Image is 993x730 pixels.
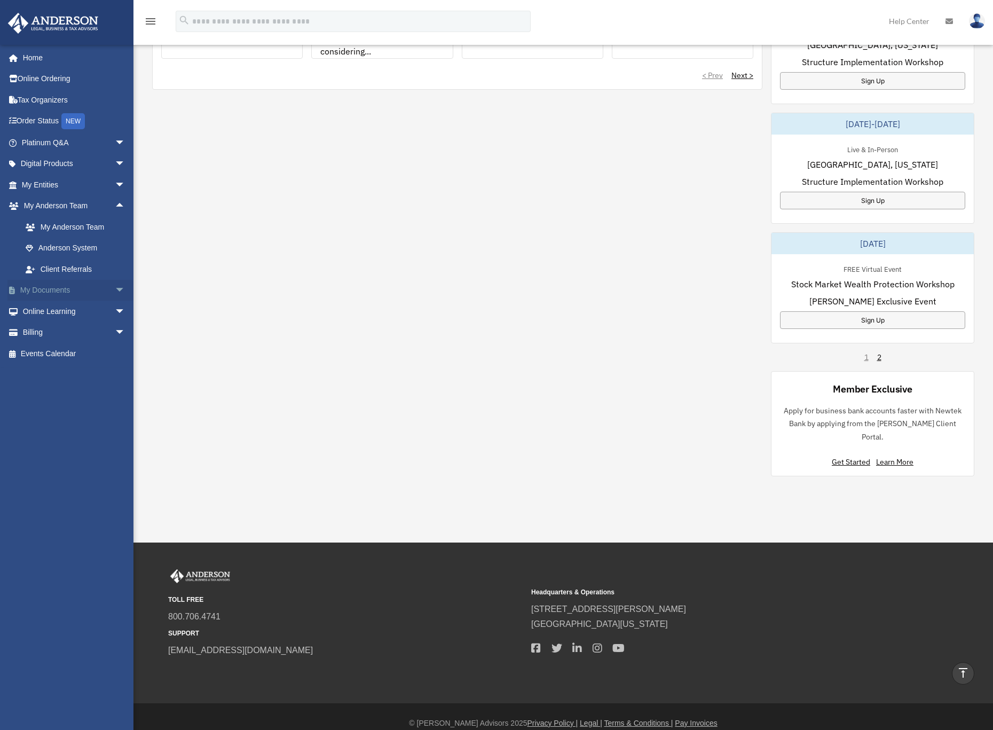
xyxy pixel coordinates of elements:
small: Headquarters & Operations [531,587,887,598]
a: My Entitiesarrow_drop_down [7,174,141,195]
span: arrow_drop_down [115,153,136,175]
a: 2 [877,352,881,363]
span: arrow_drop_down [115,132,136,154]
span: arrow_drop_up [115,195,136,217]
a: Sign Up [780,72,965,90]
a: Online Learningarrow_drop_down [7,301,141,322]
a: Learn More [876,457,913,467]
span: Structure Implementation Workshop [802,56,943,68]
span: Structure Implementation Workshop [802,175,943,188]
span: [GEOGRAPHIC_DATA], [US_STATE] [807,158,938,171]
a: [EMAIL_ADDRESS][DOMAIN_NAME] [168,646,313,655]
img: Anderson Advisors Platinum Portal [168,569,232,583]
a: Sign Up [780,192,965,209]
a: Legal | [580,719,602,727]
a: Events Calendar [7,343,141,364]
span: Stock Market Wealth Protection Workshop [791,278,955,291]
img: Anderson Advisors Platinum Portal [5,13,101,34]
i: vertical_align_top [957,666,970,679]
a: Pay Invoices [675,719,717,727]
a: Terms & Conditions | [604,719,673,727]
div: NEW [61,113,85,129]
a: [STREET_ADDRESS][PERSON_NAME] [531,605,686,614]
div: Member Exclusive [833,382,912,396]
a: 800.706.4741 [168,612,220,621]
span: arrow_drop_down [115,174,136,196]
span: [GEOGRAPHIC_DATA], [US_STATE] [807,38,938,51]
a: Billingarrow_drop_down [7,322,141,343]
a: Client Referrals [15,258,141,280]
div: [DATE] [771,233,974,254]
a: Digital Productsarrow_drop_down [7,153,141,175]
a: Tax Organizers [7,89,141,111]
a: vertical_align_top [952,662,974,685]
span: arrow_drop_down [115,322,136,344]
div: FREE Virtual Event [835,263,910,274]
a: Online Ordering [7,68,141,90]
a: Sign Up [780,311,965,329]
img: User Pic [969,13,985,29]
span: [PERSON_NAME] Exclusive Event [809,295,936,308]
span: arrow_drop_down [115,301,136,323]
a: My Documentsarrow_drop_down [7,280,141,301]
a: menu [144,19,157,28]
small: TOLL FREE [168,594,524,606]
a: Next > [731,70,753,81]
a: Anderson System [15,238,141,259]
div: Live & In-Person [839,143,907,154]
i: menu [144,15,157,28]
a: [GEOGRAPHIC_DATA][US_STATE] [531,619,668,629]
a: Privacy Policy | [527,719,578,727]
span: arrow_drop_down [115,280,136,302]
a: My Anderson Team [15,216,141,238]
div: [DATE]-[DATE] [771,113,974,135]
a: Home [7,47,136,68]
a: My Anderson Teamarrow_drop_up [7,195,141,217]
a: Order StatusNEW [7,111,141,132]
a: Platinum Q&Aarrow_drop_down [7,132,141,153]
small: SUPPORT [168,628,524,639]
i: search [178,14,190,26]
p: Apply for business bank accounts faster with Newtek Bank by applying from the [PERSON_NAME] Clien... [780,404,965,444]
a: Get Started [832,457,874,467]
